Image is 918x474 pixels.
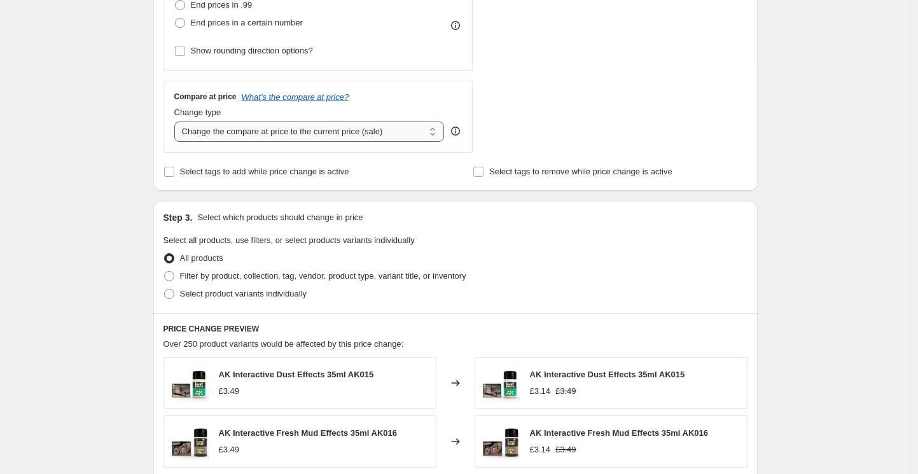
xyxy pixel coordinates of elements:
[180,289,307,298] span: Select product variants individually
[174,92,237,102] h3: Compare at price
[170,364,209,402] img: AK015_80x.jpg
[197,211,363,224] p: Select which products should change in price
[219,370,374,379] span: AK Interactive Dust Effects 35ml AK015
[219,428,398,438] span: AK Interactive Fresh Mud Effects 35ml AK016
[174,108,221,117] span: Change type
[180,167,349,176] span: Select tags to add while price change is active
[191,18,303,27] span: End prices in a certain number
[163,339,404,349] span: Over 250 product variants would be affected by this price change:
[180,271,466,281] span: Filter by product, collection, tag, vendor, product type, variant title, or inventory
[163,324,748,334] h6: PRICE CHANGE PREVIEW
[219,385,240,398] div: £3.49
[530,443,551,456] div: £3.14
[191,46,313,55] span: Show rounding direction options?
[163,211,193,224] h2: Step 3.
[555,443,576,456] strike: £3.49
[530,370,685,379] span: AK Interactive Dust Effects 35ml AK015
[449,125,462,137] div: help
[242,92,349,102] button: What's the compare at price?
[163,235,415,245] span: Select all products, use filters, or select products variants individually
[180,253,223,263] span: All products
[219,443,240,456] div: £3.49
[489,167,672,176] span: Select tags to remove while price change is active
[170,422,209,461] img: AK016_80x.jpg
[530,428,709,438] span: AK Interactive Fresh Mud Effects 35ml AK016
[482,364,520,402] img: AK015_80x.jpg
[530,385,551,398] div: £3.14
[482,422,520,461] img: AK016_80x.jpg
[555,385,576,398] strike: £3.49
